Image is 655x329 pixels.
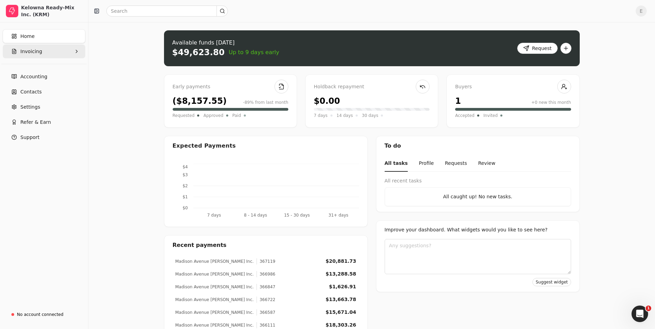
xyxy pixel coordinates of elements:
[175,284,254,290] div: Madison Avenue [PERSON_NAME] Inc.
[182,172,187,177] tspan: $3
[175,271,254,277] div: Madison Avenue [PERSON_NAME] Inc.
[362,112,378,119] span: 30 days
[232,112,241,119] span: Paid
[326,321,356,329] div: $18,303.26
[257,322,276,328] div: 366111
[455,83,571,91] div: Buyers
[385,177,571,185] div: All recent tasks
[284,213,310,218] tspan: 15 - 30 days
[337,112,353,119] span: 14 days
[244,213,267,218] tspan: 8 - 14 days
[175,258,254,265] div: Madison Avenue [PERSON_NAME] Inc.
[257,258,276,265] div: 367119
[517,43,558,54] button: Request
[20,134,39,141] span: Support
[3,115,85,129] button: Refer & Earn
[314,95,340,107] div: $0.00
[478,156,495,172] button: Review
[3,130,85,144] button: Support
[243,99,288,106] div: -89% from last month
[3,100,85,114] a: Settings
[20,73,47,80] span: Accounting
[21,4,82,18] div: Kelowna Ready-Mix Inc. (KRM)
[20,103,40,111] span: Settings
[314,112,328,119] span: 7 days
[326,270,356,278] div: $13,288.58
[385,226,571,233] div: Improve your dashboard. What widgets would you like to see here?
[173,142,236,150] div: Expected Payments
[326,258,356,265] div: $20,881.73
[483,112,498,119] span: Invited
[257,309,276,316] div: 366587
[229,48,279,57] span: Up to 9 days early
[314,83,430,91] div: Holdback repayment
[20,119,51,126] span: Refer & Earn
[329,283,356,290] div: $1,626.91
[173,112,195,119] span: Requested
[632,306,648,322] iframe: Intercom live chat
[172,47,225,58] div: $49,623.80
[20,33,35,40] span: Home
[207,213,221,218] tspan: 7 days
[328,213,348,218] tspan: 31+ days
[17,311,64,318] div: No account connected
[532,278,571,286] button: Suggest widget
[172,39,279,47] div: Available funds [DATE]
[175,297,254,303] div: Madison Avenue [PERSON_NAME] Inc.
[445,156,467,172] button: Requests
[419,156,434,172] button: Profile
[173,95,227,107] div: ($8,157.55)
[175,322,254,328] div: Madison Avenue [PERSON_NAME] Inc.
[257,297,276,303] div: 366722
[636,6,647,17] button: E
[203,112,223,119] span: Approved
[182,183,187,188] tspan: $2
[3,70,85,83] a: Accounting
[182,195,187,199] tspan: $1
[646,306,651,311] span: 1
[182,164,187,169] tspan: $4
[326,309,356,316] div: $15,671.04
[20,48,42,55] span: Invoicing
[173,83,288,91] div: Early payments
[3,85,85,99] a: Contacts
[385,156,408,172] button: All tasks
[376,136,579,156] div: To do
[3,44,85,58] button: Invoicing
[455,112,474,119] span: Accepted
[531,99,571,106] div: +0 new this month
[391,193,565,200] div: All caught up! No new tasks.
[3,29,85,43] a: Home
[3,308,85,321] a: No account connected
[20,88,42,96] span: Contacts
[257,271,276,277] div: 366986
[175,309,254,316] div: Madison Avenue [PERSON_NAME] Inc.
[182,206,187,210] tspan: $0
[455,95,461,107] div: 1
[326,296,356,303] div: $13,663.78
[257,284,276,290] div: 366847
[106,6,228,17] input: Search
[164,236,367,255] div: Recent payments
